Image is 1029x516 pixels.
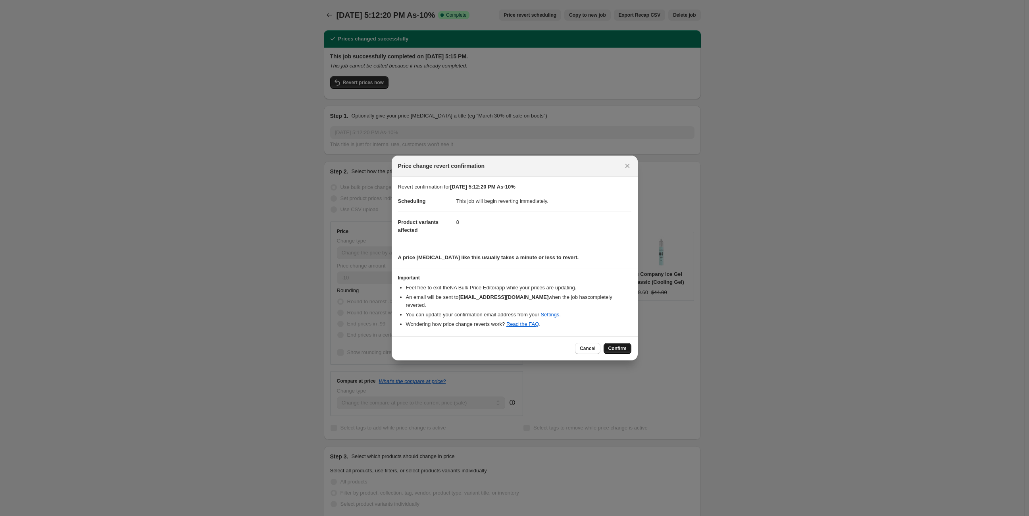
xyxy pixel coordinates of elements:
[398,254,579,260] b: A price [MEDICAL_DATA] like this usually takes a minute or less to revert.
[398,275,631,281] h3: Important
[406,311,631,319] li: You can update your confirmation email address from your .
[406,293,631,309] li: An email will be sent to when the job has completely reverted .
[406,284,631,292] li: Feel free to exit the NA Bulk Price Editor app while your prices are updating.
[398,162,485,170] span: Price change revert confirmation
[604,343,631,354] button: Confirm
[456,191,631,212] dd: This job will begin reverting immediately.
[398,183,631,191] p: Revert confirmation for
[540,312,559,318] a: Settings
[406,320,631,328] li: Wondering how price change reverts work? .
[458,294,548,300] b: [EMAIL_ADDRESS][DOMAIN_NAME]
[580,345,595,352] span: Cancel
[575,343,600,354] button: Cancel
[450,184,515,190] b: [DATE] 5:12:20 PM As-10%
[398,219,439,233] span: Product variants affected
[456,212,631,233] dd: 8
[398,198,426,204] span: Scheduling
[506,321,539,327] a: Read the FAQ
[622,160,633,171] button: Close
[608,345,627,352] span: Confirm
